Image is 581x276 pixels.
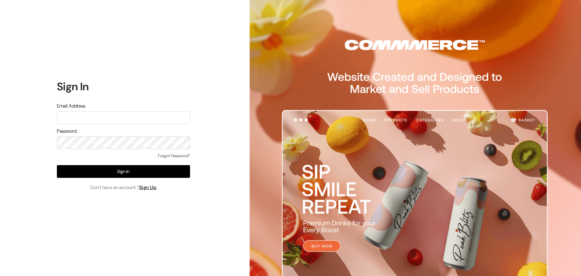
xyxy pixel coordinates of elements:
[90,184,157,191] span: Don’t have an account ?
[57,165,190,178] button: Sign In
[139,184,157,191] a: Sign Up
[57,102,85,110] label: Email Address
[158,153,190,159] a: Forgot Password?
[57,128,77,135] label: Password
[57,80,190,93] h1: Sign In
